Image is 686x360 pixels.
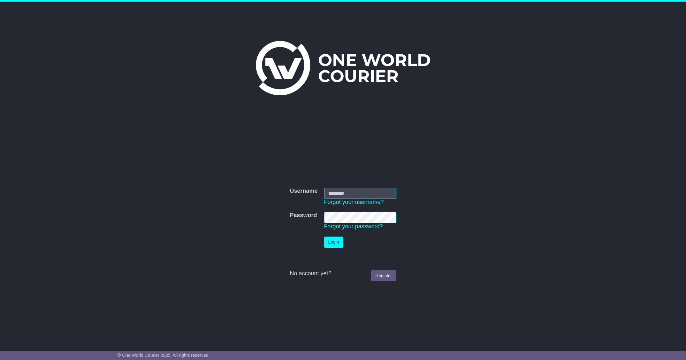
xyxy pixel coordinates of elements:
[324,237,343,248] button: Login
[324,223,383,230] a: Forgot your password?
[290,270,396,277] div: No account yet?
[256,41,430,95] img: One World
[290,188,317,195] label: Username
[118,353,210,358] span: © One World Courier 2025. All rights reserved.
[324,199,384,205] a: Forgot your username?
[290,212,317,219] label: Password
[371,270,396,281] a: Register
